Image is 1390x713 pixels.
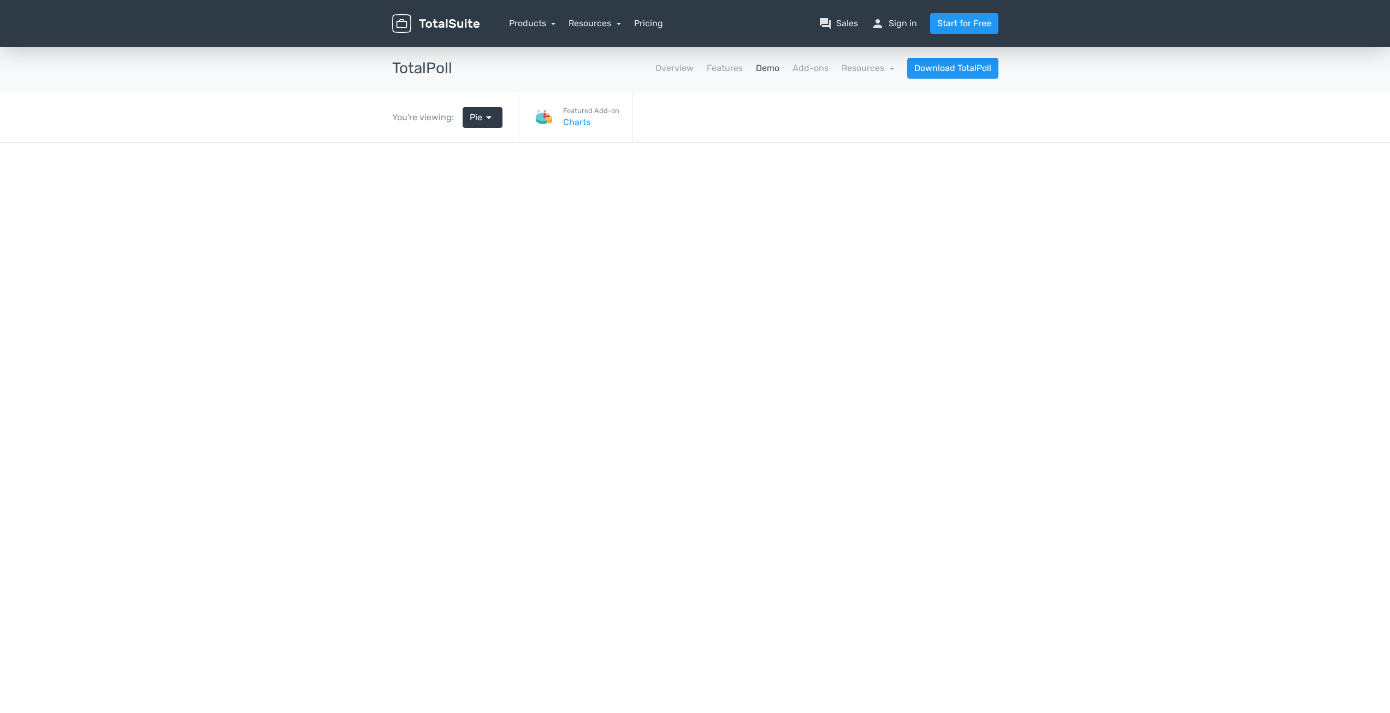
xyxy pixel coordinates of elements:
a: Resources [842,63,894,73]
a: Demo [756,62,779,75]
a: Products [509,18,556,28]
span: person [871,17,884,30]
a: Add-ons [792,62,829,75]
a: personSign in [871,17,917,30]
span: question_answer [819,17,832,30]
img: TotalSuite for WordPress [392,14,480,33]
a: Download TotalPoll [907,58,998,79]
a: Pricing [634,17,663,30]
a: Overview [655,62,694,75]
a: question_answerSales [819,17,858,30]
a: Start for Free [930,13,998,34]
a: Features [707,62,743,75]
div: You're viewing: [392,111,463,124]
a: Resources [569,18,621,28]
img: Charts [533,107,554,128]
span: Pie [470,111,482,124]
span: arrow_drop_down [482,111,495,124]
small: Featured Add-on [563,105,619,116]
a: Pie arrow_drop_down [463,107,502,128]
a: Charts [563,116,619,129]
h3: TotalPoll [392,60,452,77]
